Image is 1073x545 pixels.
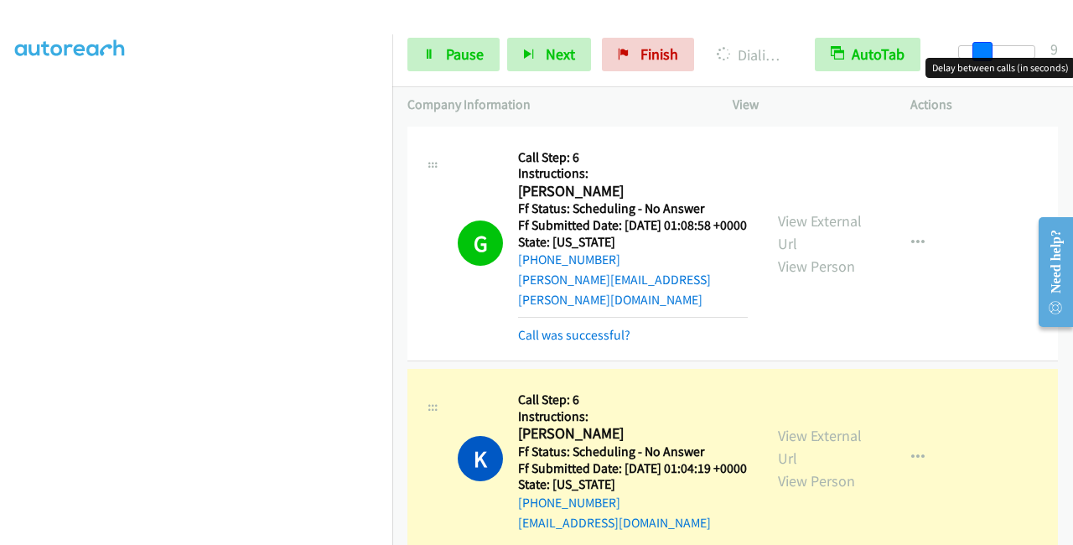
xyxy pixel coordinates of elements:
[458,221,503,266] h1: G
[518,234,748,251] h5: State: [US_STATE]
[518,495,620,511] a: [PHONE_NUMBER]
[546,44,575,64] span: Next
[518,165,748,182] h5: Instructions:
[518,217,748,234] h5: Ff Submitted Date: [DATE] 01:08:58 +0000
[518,424,742,444] h2: [PERSON_NAME]
[518,460,747,477] h5: Ff Submitted Date: [DATE] 01:04:19 +0000
[518,444,747,460] h5: Ff Status: Scheduling - No Answer
[778,257,855,276] a: View Person
[778,211,862,253] a: View External Url
[518,200,748,217] h5: Ff Status: Scheduling - No Answer
[518,515,711,531] a: [EMAIL_ADDRESS][DOMAIN_NAME]
[518,327,630,343] a: Call was successful?
[518,392,747,408] h5: Call Step: 6
[446,44,484,64] span: Pause
[1025,205,1073,339] iframe: Resource Center
[778,426,862,468] a: View External Url
[733,95,880,115] p: View
[602,38,694,71] a: Finish
[518,149,748,166] h5: Call Step: 6
[518,476,747,493] h5: State: [US_STATE]
[1050,38,1058,60] div: 9
[778,471,855,490] a: View Person
[507,38,591,71] button: Next
[717,44,785,66] p: Dialing [PERSON_NAME]
[910,95,1058,115] p: Actions
[518,182,742,201] h2: [PERSON_NAME]
[518,408,747,425] h5: Instructions:
[458,436,503,481] h1: K
[640,44,678,64] span: Finish
[815,38,920,71] button: AutoTab
[407,38,500,71] a: Pause
[407,95,702,115] p: Company Information
[518,252,620,267] a: [PHONE_NUMBER]
[518,272,711,308] a: [PERSON_NAME][EMAIL_ADDRESS][PERSON_NAME][DOMAIN_NAME]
